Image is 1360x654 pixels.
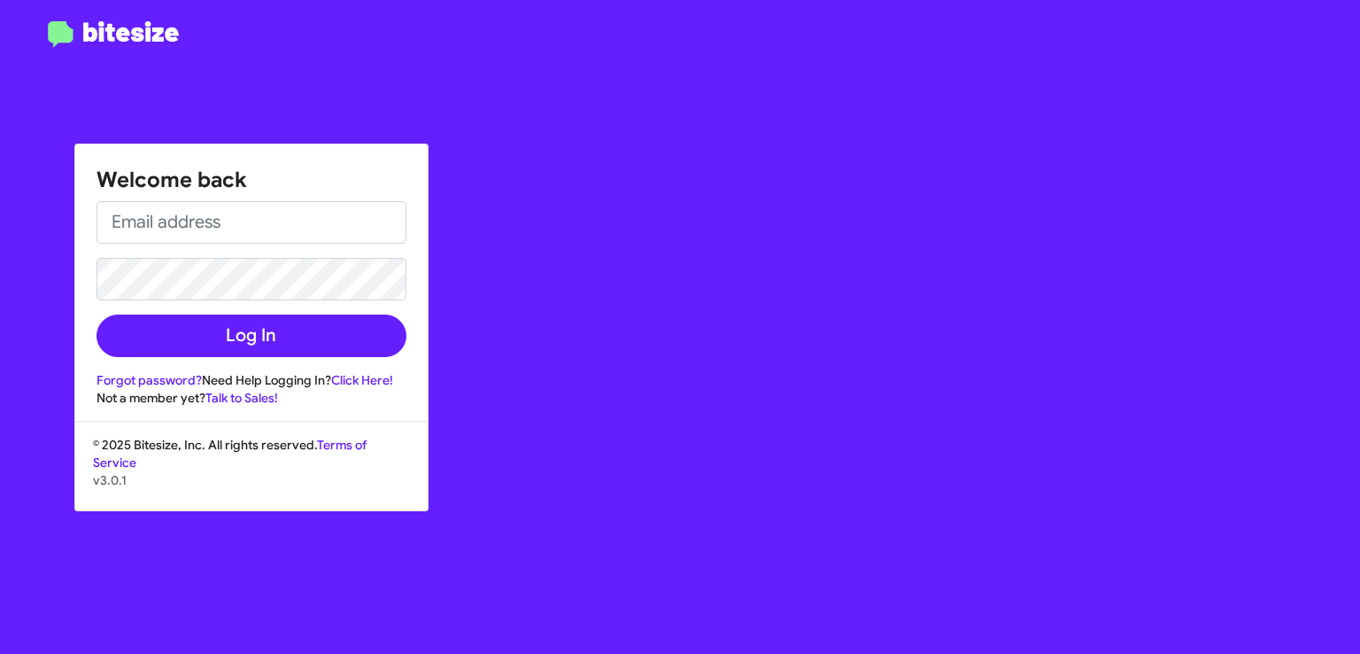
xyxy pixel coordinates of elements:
h1: Welcome back [97,166,406,194]
a: Forgot password? [97,372,202,388]
p: v3.0.1 [93,471,410,489]
div: Need Help Logging In? [97,371,406,389]
a: Talk to Sales! [205,390,278,406]
input: Email address [97,201,406,244]
button: Log In [97,315,406,357]
div: © 2025 Bitesize, Inc. All rights reserved. [75,436,428,510]
a: Terms of Service [93,437,367,471]
div: Not a member yet? [97,389,406,407]
a: Click Here! [331,372,393,388]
